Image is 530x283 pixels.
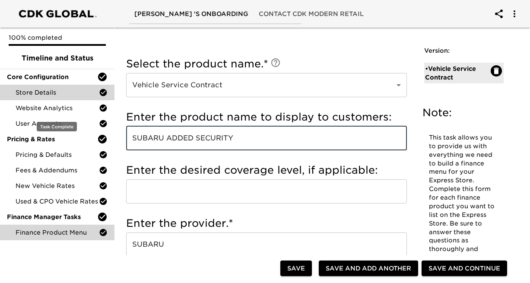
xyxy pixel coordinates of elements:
[429,134,499,271] p: This task allows you to provide us with everything we need to build a finance menu for your Expre...
[424,63,504,83] div: •Vehicle Service Contract
[9,33,106,42] p: 100% completed
[16,181,99,190] span: New Vehicle Rates
[422,106,506,120] h5: Note:
[7,213,97,221] span: Finance Manager Tasks
[126,110,407,124] h5: Enter the product name to display to customers:
[7,53,108,64] span: Timeline and Status
[7,73,97,81] span: Core Configuration
[428,263,500,274] span: Save and Continue
[280,261,312,277] button: Save
[16,166,99,175] span: Fees & Addendums
[504,3,525,24] button: account of current user
[126,73,407,97] div: Vehicle Service Contract
[425,64,491,82] div: • Vehicle Service Contract
[491,65,502,76] button: Delete: Vehicle Service Contract
[489,3,509,24] button: account of current user
[126,232,407,257] input: Example: SafeGuard, EasyCare, JM&A
[126,163,407,177] h5: Enter the desired coverage level, if applicable:
[422,261,507,277] button: Save and Continue
[326,263,411,274] span: Save and Add Another
[16,88,99,97] span: Store Details
[134,9,248,19] span: [PERSON_NAME] 's Onboarding
[16,119,99,128] span: User Accounts
[424,46,504,56] h6: Version:
[287,263,305,274] span: Save
[16,228,99,237] span: Finance Product Menu
[7,135,97,143] span: Pricing & Rates
[16,104,99,112] span: Website Analytics
[259,9,364,19] span: Contact CDK Modern Retail
[126,216,407,230] h5: Enter the provider.
[319,261,418,277] button: Save and Add Another
[16,150,99,159] span: Pricing & Defaults
[16,197,99,206] span: Used & CPO Vehicle Rates
[126,57,407,71] h5: Select the product name.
